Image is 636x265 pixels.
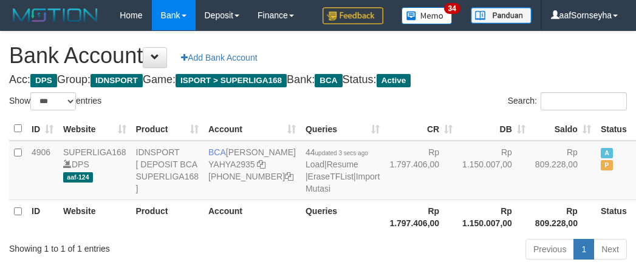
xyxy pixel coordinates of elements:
[593,239,627,260] a: Next
[30,92,76,110] select: Showentries
[308,172,354,181] a: EraseTFList
[27,117,58,141] th: ID: activate to sort column ascending
[63,172,93,183] span: aaf-124
[306,172,380,193] a: Import Mutasi
[9,44,627,68] h1: Bank Account
[91,74,143,87] span: IDNSPORT
[457,200,530,234] th: Rp 1.150.007,00
[131,200,204,234] th: Product
[301,200,385,234] th: Queries
[385,117,457,141] th: CR: activate to sort column ascending
[203,200,301,234] th: Account
[306,147,368,157] span: 44
[9,92,101,110] label: Show entries
[402,7,453,24] img: Button%20Memo.svg
[530,200,596,234] th: Rp 809.228,00
[9,74,627,86] h4: Acc: Group: Game: Bank: Status:
[457,117,530,141] th: DB: activate to sort column ascending
[58,117,131,141] th: Website: activate to sort column ascending
[131,141,204,200] td: IDNSPORT [ DEPOSIT BCA SUPERLIGA168 ]
[285,172,293,181] a: Copy 4062301272 to clipboard
[306,159,324,169] a: Load
[377,74,411,87] span: Active
[530,141,596,200] td: Rp 809.228,00
[601,148,613,158] span: Active
[306,147,380,193] span: | | |
[385,200,457,234] th: Rp 1.797.406,00
[596,117,632,141] th: Status
[471,7,532,24] img: panduan.png
[203,117,301,141] th: Account: activate to sort column ascending
[315,74,342,87] span: BCA
[601,160,613,170] span: Paused
[203,141,301,200] td: [PERSON_NAME] [PHONE_NUMBER]
[9,6,101,24] img: MOTION_logo.png
[596,200,632,234] th: Status
[315,150,368,156] span: updated 3 secs ago
[27,200,58,234] th: ID
[573,239,594,260] a: 1
[30,74,57,87] span: DPS
[530,117,596,141] th: Saldo: activate to sort column ascending
[301,117,385,141] th: Queries: activate to sort column ascending
[541,92,627,110] input: Search:
[257,159,265,169] a: Copy YAHYA2935 to clipboard
[327,159,358,169] a: Resume
[58,141,131,200] td: DPS
[525,239,574,260] a: Previous
[9,238,256,255] div: Showing 1 to 1 of 1 entries
[176,74,287,87] span: ISPORT > SUPERLIGA168
[385,141,457,200] td: Rp 1.797.406,00
[457,141,530,200] td: Rp 1.150.007,00
[208,147,226,157] span: BCA
[444,3,460,14] span: 34
[27,141,58,200] td: 4906
[508,92,627,110] label: Search:
[208,159,255,169] a: YAHYA2935
[63,147,126,157] a: SUPERLIGA168
[131,117,204,141] th: Product: activate to sort column ascending
[173,47,265,68] a: Add Bank Account
[323,7,383,24] img: Feedback.jpg
[58,200,131,234] th: Website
